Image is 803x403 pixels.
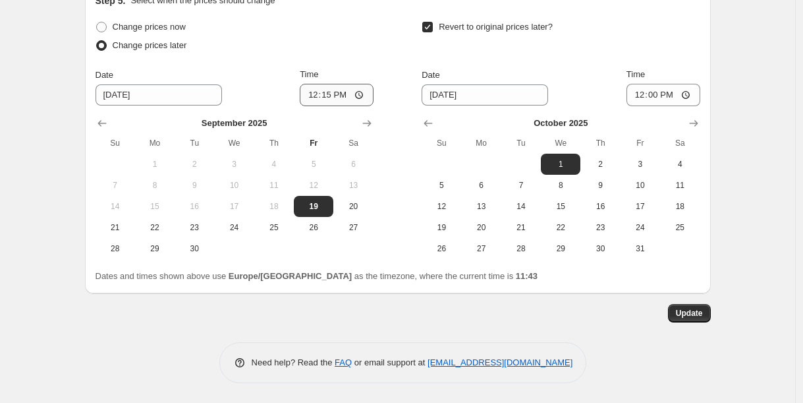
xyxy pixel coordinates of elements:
[427,243,456,254] span: 26
[586,180,615,191] span: 9
[175,175,214,196] button: Tuesday September 9 2025
[93,114,111,133] button: Show previous month, August 2025
[140,222,169,233] span: 22
[339,138,368,148] span: Sa
[96,271,538,281] span: Dates and times shown above use as the timezone, where the current time is
[300,84,374,106] input: 12:00
[135,133,175,154] th: Monday
[214,196,254,217] button: Wednesday September 17 2025
[546,222,575,233] span: 22
[219,138,248,148] span: We
[580,133,620,154] th: Thursday
[541,133,580,154] th: Wednesday
[665,159,694,170] span: 4
[546,138,575,148] span: We
[254,217,294,238] button: Thursday September 25 2025
[180,243,209,254] span: 30
[626,159,655,170] span: 3
[135,154,175,175] button: Monday September 1 2025
[501,196,541,217] button: Tuesday October 14 2025
[254,175,294,196] button: Thursday September 11 2025
[586,222,615,233] span: 23
[467,201,496,212] span: 13
[140,201,169,212] span: 15
[96,217,135,238] button: Sunday September 21 2025
[333,217,373,238] button: Saturday September 27 2025
[299,180,328,191] span: 12
[580,154,620,175] button: Thursday October 2 2025
[219,222,248,233] span: 24
[516,271,538,281] b: 11:43
[462,217,501,238] button: Monday October 20 2025
[507,201,536,212] span: 14
[428,357,572,367] a: [EMAIL_ADDRESS][DOMAIN_NAME]
[422,175,461,196] button: Sunday October 5 2025
[294,175,333,196] button: Friday September 12 2025
[621,196,660,217] button: Friday October 17 2025
[546,243,575,254] span: 29
[335,357,352,367] a: FAQ
[467,138,496,148] span: Mo
[214,154,254,175] button: Wednesday September 3 2025
[665,138,694,148] span: Sa
[219,180,248,191] span: 10
[333,133,373,154] th: Saturday
[467,243,496,254] span: 27
[422,84,548,106] input: 9/19/2025
[626,138,655,148] span: Fr
[299,222,328,233] span: 26
[621,238,660,259] button: Friday October 31 2025
[113,22,186,32] span: Change prices now
[300,69,318,79] span: Time
[175,154,214,175] button: Tuesday September 2 2025
[175,133,214,154] th: Tuesday
[621,175,660,196] button: Friday October 10 2025
[546,180,575,191] span: 8
[96,70,113,80] span: Date
[96,238,135,259] button: Sunday September 28 2025
[501,217,541,238] button: Tuesday October 21 2025
[113,40,187,50] span: Change prices later
[422,133,461,154] th: Sunday
[621,217,660,238] button: Friday October 24 2025
[219,159,248,170] span: 3
[626,84,700,106] input: 12:00
[507,243,536,254] span: 28
[580,175,620,196] button: Thursday October 9 2025
[586,243,615,254] span: 30
[665,222,694,233] span: 25
[299,201,328,212] span: 19
[339,222,368,233] span: 27
[546,201,575,212] span: 15
[352,357,428,367] span: or email support at
[422,70,439,80] span: Date
[422,238,461,259] button: Sunday October 26 2025
[501,175,541,196] button: Tuesday October 7 2025
[260,222,289,233] span: 25
[339,180,368,191] span: 13
[660,154,700,175] button: Saturday October 4 2025
[339,159,368,170] span: 6
[427,138,456,148] span: Su
[422,196,461,217] button: Sunday October 12 2025
[580,238,620,259] button: Thursday October 30 2025
[140,180,169,191] span: 8
[180,159,209,170] span: 2
[254,196,294,217] button: Thursday September 18 2025
[175,238,214,259] button: Tuesday September 30 2025
[339,201,368,212] span: 20
[333,175,373,196] button: Saturday September 13 2025
[462,238,501,259] button: Monday October 27 2025
[96,175,135,196] button: Sunday September 7 2025
[501,133,541,154] th: Tuesday
[260,159,289,170] span: 4
[462,196,501,217] button: Monday October 13 2025
[586,201,615,212] span: 16
[294,217,333,238] button: Friday September 26 2025
[294,154,333,175] button: Friday September 5 2025
[427,180,456,191] span: 5
[467,180,496,191] span: 6
[626,201,655,212] span: 17
[676,308,703,319] span: Update
[260,138,289,148] span: Th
